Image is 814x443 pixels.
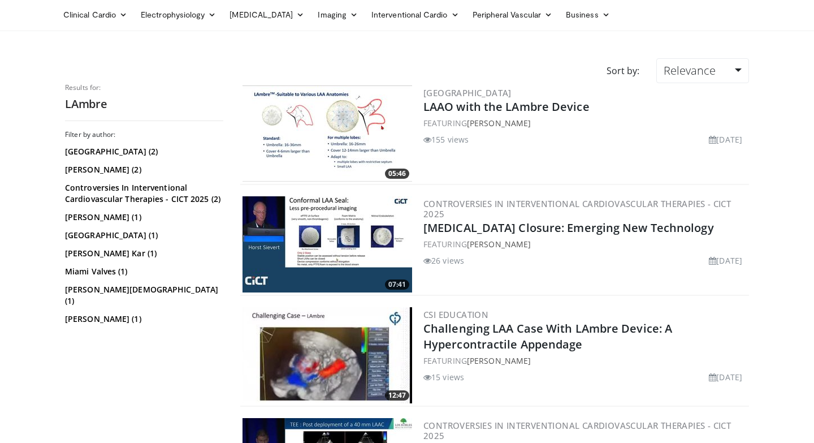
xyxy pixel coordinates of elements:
a: [PERSON_NAME] (1) [65,212,220,223]
a: Miami Valves (1) [65,266,220,277]
a: [GEOGRAPHIC_DATA] [423,87,512,98]
a: [GEOGRAPHIC_DATA] (2) [65,146,220,157]
h2: LAmbre [65,97,223,111]
p: Results for: [65,83,223,92]
div: FEATURING [423,238,747,250]
a: [PERSON_NAME] (2) [65,164,220,175]
img: 42d6841f-47e4-485b-a6f5-58d105638a0b.300x170_q85_crop-smart_upscale.jpg [243,85,412,182]
a: [MEDICAL_DATA] Closure: Emerging New Technology [423,220,714,235]
a: Business [559,3,617,26]
a: Clinical Cardio [57,3,134,26]
a: Controversies In Interventional Cardiovascular Therapies - CICT 2025 (2) [65,182,220,205]
a: Controversies in Interventional Cardiovascular Therapies - CICT 2025 [423,420,731,441]
span: 12:47 [385,390,409,401]
a: 05:46 [243,85,412,182]
div: Sort by: [598,58,648,83]
li: [DATE] [709,371,742,383]
h3: Filter by author: [65,130,223,139]
span: Relevance [664,63,716,78]
a: Peripheral Vascular [466,3,559,26]
li: 155 views [423,134,469,145]
a: Interventional Cardio [365,3,466,26]
a: [PERSON_NAME] Kar (1) [65,248,220,259]
li: 15 views [423,371,464,383]
a: [GEOGRAPHIC_DATA] (1) [65,230,220,241]
img: 140c98b5-fb69-4d15-852c-7ee5c8c0af4e.300x170_q85_crop-smart_upscale.jpg [243,196,412,293]
a: Imaging [311,3,365,26]
a: [PERSON_NAME] [467,355,531,366]
a: Controversies in Interventional Cardiovascular Therapies - CICT 2025 [423,198,731,220]
a: [PERSON_NAME] [467,239,531,250]
a: CSI Education [423,309,488,320]
li: 26 views [423,255,464,266]
a: [PERSON_NAME] [467,118,531,128]
a: 12:47 [243,307,412,403]
img: bc90c7d7-46c1-4ca0-9a87-bfd98f07d521.300x170_q85_crop-smart_upscale.jpg [243,307,412,403]
span: 05:46 [385,169,409,179]
a: 07:41 [243,196,412,293]
div: FEATURING [423,355,747,367]
a: [MEDICAL_DATA] [223,3,311,26]
a: [PERSON_NAME] (1) [65,313,220,325]
span: 07:41 [385,279,409,290]
a: Relevance [656,58,749,83]
a: Electrophysiology [134,3,223,26]
div: FEATURING [423,117,747,129]
a: Challenging LAA Case With LAmbre Device: A Hypercontractile Appendage [423,321,672,352]
a: LAAO with the LAmbre Device [423,99,590,114]
li: [DATE] [709,134,742,145]
a: [PERSON_NAME][DEMOGRAPHIC_DATA] (1) [65,284,220,307]
li: [DATE] [709,255,742,266]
